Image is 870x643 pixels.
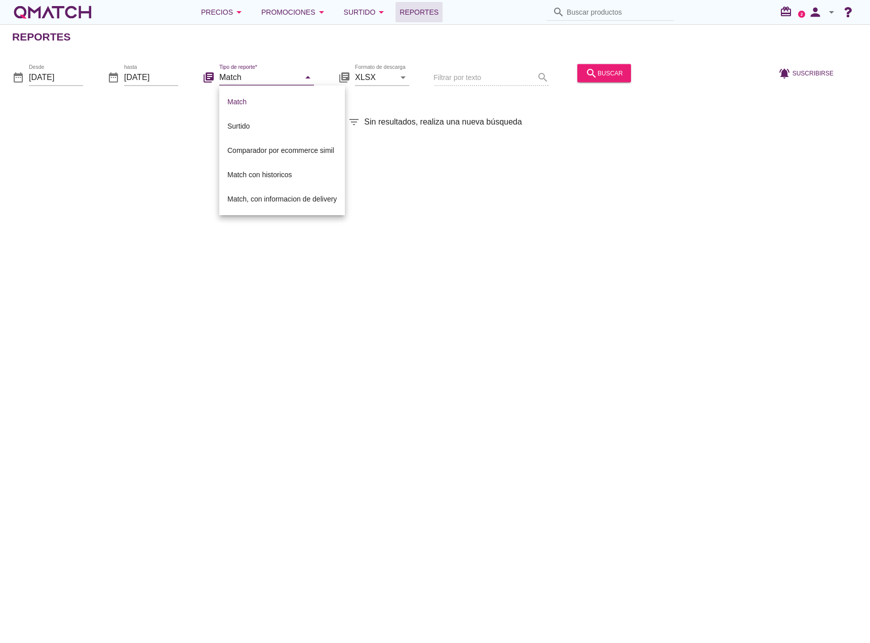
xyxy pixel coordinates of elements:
i: arrow_drop_down [397,71,409,83]
i: search [552,6,565,18]
input: Buscar productos [567,4,668,20]
span: Suscribirse [793,68,834,77]
div: Comparador por ecommerce simil [227,144,337,156]
div: Match [227,96,337,108]
div: Surtido [344,6,388,18]
div: Match con historicos [227,169,337,181]
input: Formato de descarga [355,69,395,85]
input: Desde [29,69,83,85]
button: Suscribirse [770,64,842,82]
i: person [805,5,825,19]
input: Tipo de reporte* [219,69,300,85]
i: notifications_active [778,67,793,79]
div: Promociones [261,6,328,18]
i: library_books [338,71,350,83]
button: Promociones [253,2,336,22]
button: Precios [193,2,253,22]
span: Reportes [400,6,439,18]
i: arrow_drop_down [315,6,328,18]
button: Surtido [336,2,396,22]
div: Precios [201,6,245,18]
i: search [585,67,598,79]
input: hasta [124,69,178,85]
i: arrow_drop_down [302,71,314,83]
i: arrow_drop_down [825,6,838,18]
i: filter_list [348,116,360,128]
div: Surtido [227,120,337,132]
button: buscar [577,64,631,82]
span: Sin resultados, realiza una nueva búsqueda [364,116,522,128]
h2: Reportes [12,29,71,45]
i: date_range [12,71,24,83]
text: 2 [801,12,803,16]
i: date_range [107,71,120,83]
div: buscar [585,67,623,79]
i: arrow_drop_down [233,6,245,18]
a: Reportes [396,2,443,22]
i: redeem [780,6,796,18]
a: 2 [798,11,805,18]
i: arrow_drop_down [375,6,387,18]
i: library_books [203,71,215,83]
a: white-qmatch-logo [12,2,93,22]
div: Match, con informacion de delivery [227,193,337,205]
